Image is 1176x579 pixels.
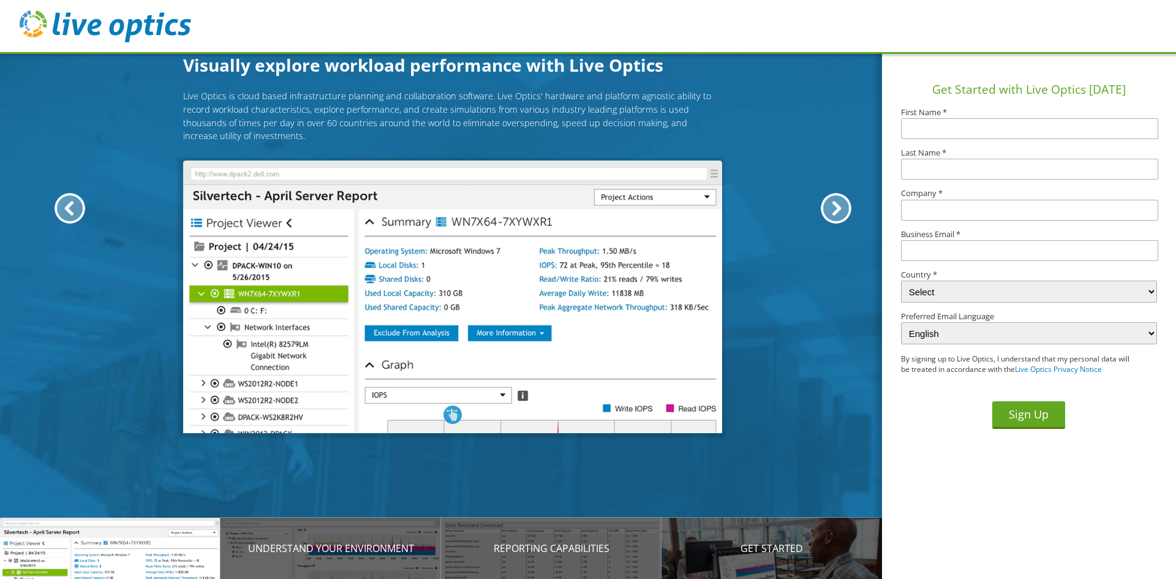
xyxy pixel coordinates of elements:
p: Reporting Capabilities [441,541,661,556]
img: Introducing Live Optics [183,161,722,434]
p: Understand your environment [221,541,441,556]
label: Business Email * [901,230,1157,238]
label: First Name * [901,108,1157,116]
p: Live Optics is cloud based infrastructure planning and collaboration software. Live Optics' hardw... [183,89,722,142]
p: By signing up to Live Optics, I understand that my personal data will be treated in accordance wi... [901,354,1131,375]
h1: Visually explore workload performance with Live Optics [183,52,722,78]
label: Preferred Email Language [901,312,1157,320]
label: Last Name * [901,149,1157,157]
h1: Get Started with Live Optics [DATE] [887,81,1171,99]
a: Live Optics Privacy Notice [1015,364,1102,374]
label: Company * [901,189,1157,197]
label: Country * [901,271,1157,279]
button: Sign Up [992,401,1065,429]
img: live_optics_svg.svg [20,10,191,42]
p: Get Started [661,541,882,556]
